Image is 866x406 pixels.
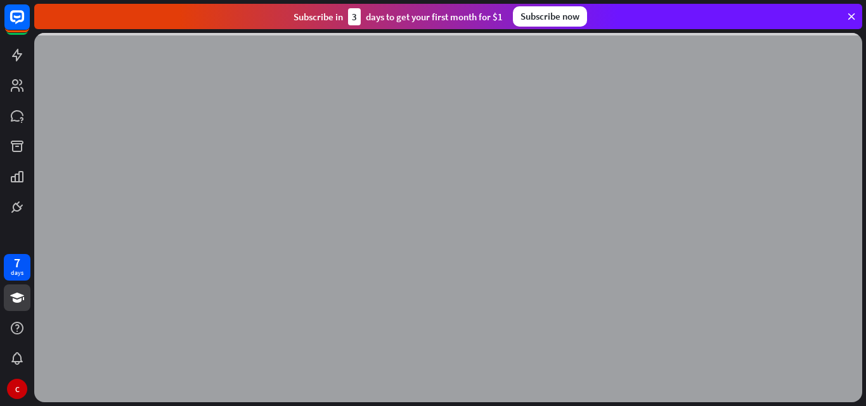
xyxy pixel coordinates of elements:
[348,8,361,25] div: 3
[513,6,587,27] div: Subscribe now
[7,379,27,399] div: C
[4,254,30,281] a: 7 days
[14,257,20,269] div: 7
[11,269,23,277] div: days
[294,8,503,25] div: Subscribe in days to get your first month for $1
